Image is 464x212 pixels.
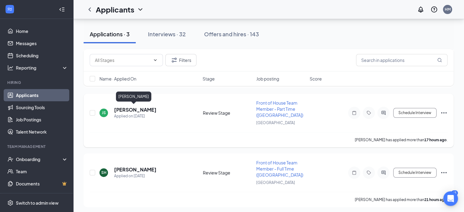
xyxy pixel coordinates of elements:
h5: [PERSON_NAME] [114,106,156,113]
svg: Ellipses [440,109,448,117]
svg: Filter [171,56,178,64]
button: Schedule Interview [393,168,437,178]
svg: Note [351,110,358,115]
div: Hiring [7,80,67,85]
span: [GEOGRAPHIC_DATA] [256,180,295,185]
svg: WorkstreamLogo [7,6,13,12]
svg: Tag [365,110,372,115]
div: Review Stage [203,110,253,116]
div: SH [101,170,106,175]
div: Applied on [DATE] [114,173,156,179]
a: Applicants [16,89,68,101]
a: Messages [16,37,68,49]
span: Job posting [256,76,279,82]
svg: Collapse [59,6,65,13]
div: [PERSON_NAME] [116,92,151,102]
svg: QuestionInfo [430,6,438,13]
div: JS [102,110,106,115]
span: [GEOGRAPHIC_DATA] [256,120,295,125]
h1: Applicants [96,4,134,15]
a: Team [16,165,68,178]
h5: [PERSON_NAME] [114,166,156,173]
svg: Ellipses [440,169,448,176]
div: Interviews · 32 [148,30,186,38]
div: Offers and hires · 143 [204,30,259,38]
svg: ActiveChat [380,110,387,115]
span: Front of House Team Member - Full Time ([GEOGRAPHIC_DATA]) [256,160,303,178]
input: All Stages [95,57,150,63]
div: Onboarding [16,156,63,162]
svg: ChevronDown [153,58,158,63]
input: Search in applications [356,54,448,66]
div: Applied on [DATE] [114,113,156,119]
svg: Settings [7,200,13,206]
b: 21 hours ago [424,197,447,202]
p: [PERSON_NAME] has applied more than . [355,197,448,202]
svg: Analysis [7,65,13,71]
button: Schedule Interview [393,108,437,118]
a: Talent Network [16,126,68,138]
button: Filter Filters [165,54,196,66]
svg: UserCheck [7,156,13,162]
a: Scheduling [16,49,68,62]
svg: Note [351,170,358,175]
a: DocumentsCrown [16,178,68,190]
b: 17 hours ago [424,138,447,142]
a: Home [16,25,68,37]
p: [PERSON_NAME] has applied more than . [355,137,448,142]
span: Stage [203,76,215,82]
div: Open Intercom Messenger [443,191,458,206]
svg: ChevronDown [137,6,144,13]
div: Switch to admin view [16,200,59,206]
div: Reporting [16,65,68,71]
svg: MagnifyingGlass [437,58,442,63]
span: Name · Applied On [99,76,136,82]
span: Score [310,76,322,82]
span: Front of House Team Member - Part Time ([GEOGRAPHIC_DATA]) [256,100,303,118]
svg: ChevronLeft [86,6,93,13]
svg: Notifications [417,6,424,13]
svg: ActiveChat [380,170,387,175]
div: Review Stage [203,170,253,176]
div: 45 [451,190,458,196]
a: SurveysCrown [16,190,68,202]
a: Sourcing Tools [16,101,68,113]
div: Team Management [7,144,67,149]
div: Applications · 3 [90,30,130,38]
a: Job Postings [16,113,68,126]
svg: Tag [365,170,372,175]
div: HM [445,7,451,12]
